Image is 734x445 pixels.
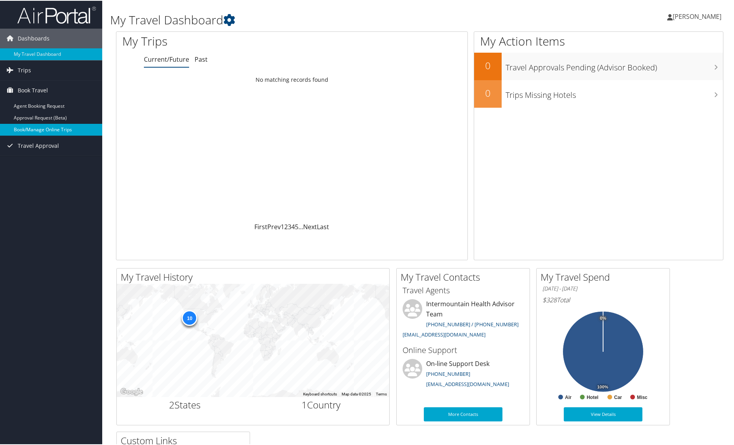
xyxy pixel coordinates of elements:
a: Terms (opens in new tab) [376,391,387,395]
a: [PHONE_NUMBER] [426,370,470,377]
span: Map data ©2025 [342,391,371,395]
h2: My Travel Spend [541,270,670,283]
a: [EMAIL_ADDRESS][DOMAIN_NAME] [403,330,486,337]
div: 10 [182,309,197,325]
a: Current/Future [144,54,189,63]
a: 3 [288,222,291,230]
span: … [298,222,303,230]
h2: 0 [474,86,502,99]
text: Car [614,394,622,399]
a: Past [195,54,208,63]
span: Trips [18,60,31,79]
a: 0Travel Approvals Pending (Advisor Booked) [474,52,723,79]
li: On-line Support Desk [399,358,528,390]
a: First [254,222,267,230]
a: [PHONE_NUMBER] / [PHONE_NUMBER] [426,320,519,327]
img: Google [119,386,145,396]
text: Misc [637,394,648,399]
h3: Online Support [403,344,524,355]
h1: My Action Items [474,32,723,49]
img: airportal-logo.png [17,5,96,24]
h2: Country [259,397,384,411]
tspan: 100% [597,384,608,389]
a: [EMAIL_ADDRESS][DOMAIN_NAME] [426,380,509,387]
a: 1 [281,222,284,230]
a: Open this area in Google Maps (opens a new window) [119,386,145,396]
h6: Total [543,295,664,303]
a: Last [317,222,329,230]
li: Intermountain Health Advisor Team [399,298,528,340]
h2: 0 [474,58,502,72]
a: 4 [291,222,295,230]
a: 2 [284,222,288,230]
a: More Contacts [424,406,502,421]
a: 0Trips Missing Hotels [474,79,723,107]
a: View Details [564,406,642,421]
h1: My Trips [122,32,315,49]
button: Keyboard shortcuts [303,391,337,396]
text: Air [565,394,572,399]
h3: Travel Approvals Pending (Advisor Booked) [506,57,723,72]
h3: Trips Missing Hotels [506,85,723,100]
h2: My Travel Contacts [401,270,530,283]
h2: States [123,397,247,411]
span: Travel Approval [18,135,59,155]
text: Hotel [587,394,598,399]
span: Dashboards [18,28,50,48]
h2: My Travel History [121,270,389,283]
td: No matching records found [116,72,467,86]
a: Prev [267,222,281,230]
span: 2 [169,397,175,410]
span: 1 [302,397,307,410]
span: $328 [543,295,557,303]
tspan: 0% [600,315,606,320]
a: [PERSON_NAME] [667,4,729,28]
span: [PERSON_NAME] [673,11,721,20]
span: Book Travel [18,80,48,99]
a: 5 [295,222,298,230]
h3: Travel Agents [403,284,524,295]
h1: My Travel Dashboard [110,11,523,28]
a: Next [303,222,317,230]
h6: [DATE] - [DATE] [543,284,664,292]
